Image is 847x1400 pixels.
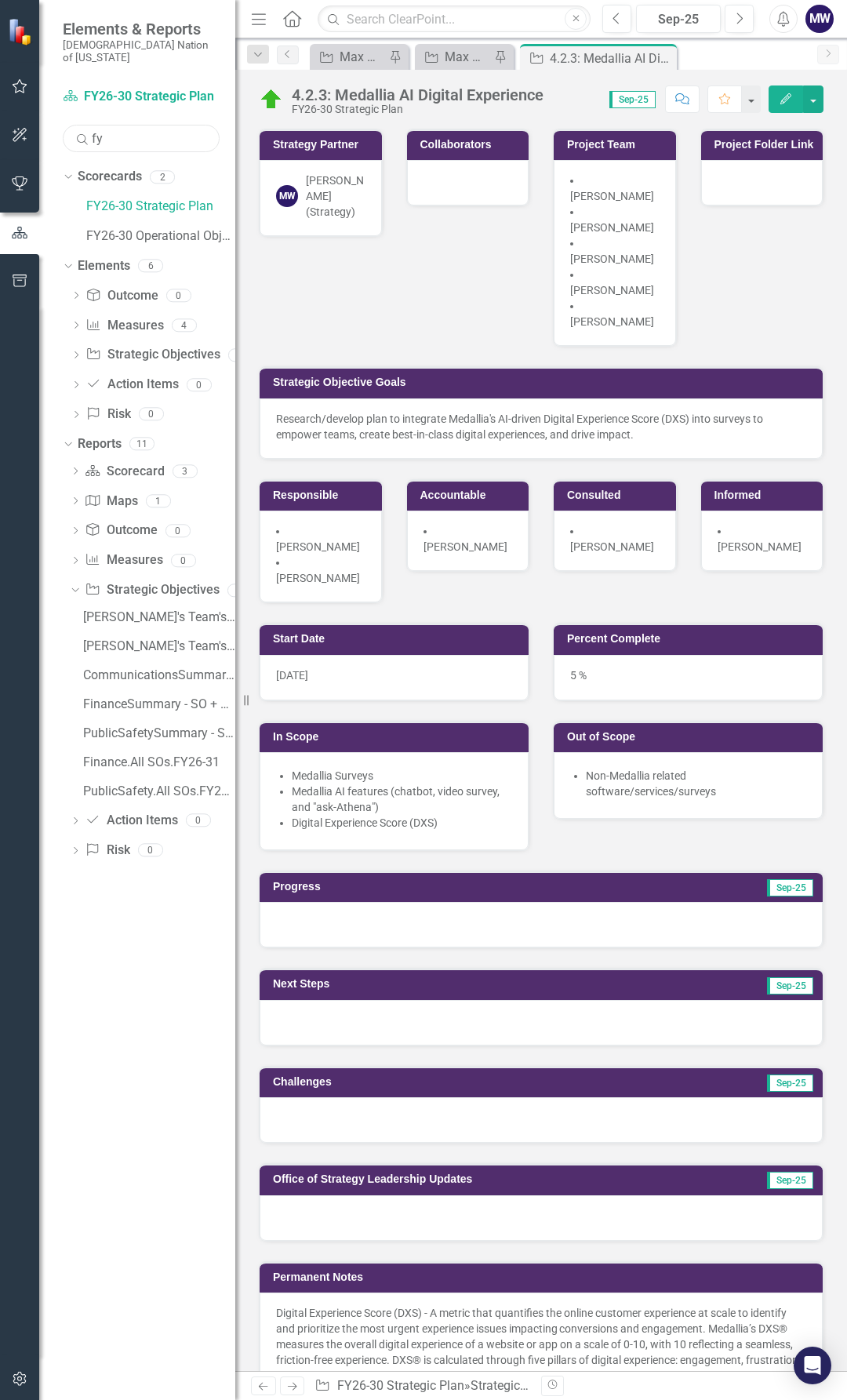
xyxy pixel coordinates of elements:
h3: Start Date [273,633,521,645]
span: [PERSON_NAME] [423,540,507,553]
h3: In Scope [273,731,521,743]
li: Medallia AI features (chatbot, video survey, and "ask-Athena") [292,784,512,815]
a: Action Items [85,812,177,830]
a: Maps [85,493,137,511]
div: Research/develop plan to integrate Medallia's AI-driven Digital Experience Score (DXS) into surve... [276,411,806,442]
div: Open Intercom Messenger [794,1347,831,1384]
a: CommunicationsSummary - SO + Focus Areas.FY26-31 [79,663,235,688]
a: Finance.All SOs.FY26-31 [79,750,235,775]
h3: Strategy Partner [273,139,374,151]
div: 4 [172,318,197,332]
a: FY26-30 Strategic Plan [63,88,220,106]
img: On Target [259,87,284,112]
div: CommunicationsSummary - SO + Focus Areas.FY26-31 [83,668,235,682]
h3: Permanent Notes [273,1271,815,1283]
a: FY26-30 Operational Objectives [86,227,235,245]
div: 0 [171,554,196,567]
div: 4.2.3: Medallia AI Digital Experience [550,49,673,68]
div: 2 [228,348,253,362]
div: 3 [173,464,198,478]
span: [DATE] [276,669,308,682]
a: Reports [78,435,122,453]
div: 6 [138,260,163,273]
div: Sep-25 [642,10,715,29]
h3: Consulted [567,489,668,501]
div: 7 [227,584,253,597]
input: Search ClearPoint... [318,5,591,33]
h3: Office of Strategy Leadership Updates [273,1173,710,1185]
a: Elements [78,257,130,275]
span: [PERSON_NAME] [570,253,654,265]
a: Measures [85,551,162,569]
span: [PERSON_NAME] [276,540,360,553]
div: 1 [146,494,171,507]
span: Sep-25 [609,91,656,108]
a: Risk [85,405,130,424]
div: PublicSafetySummary - SO + Focus Areas.FY26-31 [83,726,235,740]
div: » » [314,1377,529,1395]
h3: Informed [714,489,816,501]
small: [DEMOGRAPHIC_DATA] Nation of [US_STATE] [63,38,220,64]
h3: Out of Scope [567,731,815,743]
span: Sep-25 [767,1172,813,1189]
div: Finance.All SOs.FY26-31 [83,755,235,769]
div: 0 [166,289,191,302]
span: Elements & Reports [63,20,220,38]
a: Strategic Objectives [85,346,220,364]
h3: Next Steps [273,978,567,990]
a: Outcome [85,287,158,305]
div: FY26-30 Strategic Plan [292,104,543,115]
div: 5 % [554,655,823,700]
h3: Challenges [273,1076,571,1088]
a: [PERSON_NAME]'s Team's SOs FY26-Y31 [79,605,235,630]
li: Digital Experience Score (DXS) [292,815,512,831]
div: PublicSafety.All SOs.FY26-31 [83,784,235,798]
h3: Project Folder Link [714,139,816,151]
div: 0 [139,408,164,421]
a: FY26-30 Strategic Plan [86,198,235,216]
div: MW [276,185,298,207]
div: [PERSON_NAME] (Strategy) [306,173,365,220]
a: PublicSafetySummary - SO + Focus Areas.FY26-31 [79,721,235,746]
div: [PERSON_NAME]'s Team's SOs FY26-Y31 (Copy) [83,639,235,653]
h3: Progress [273,881,543,893]
button: MW [805,5,834,33]
span: [PERSON_NAME] [570,190,654,202]
h3: Accountable [420,489,522,501]
span: [PERSON_NAME] [570,540,654,553]
span: [PERSON_NAME] [570,315,654,328]
p: Digital Experience Score (DXS) - A metric that quantifies the online customer experience at scale... [276,1305,806,1387]
div: 0 [186,814,211,827]
a: Scorecards [78,168,142,186]
div: Max SO's [340,47,385,67]
h3: Responsible [273,489,374,501]
input: Search Below... [63,125,220,152]
a: Risk [85,842,129,860]
a: Action Items [85,376,178,394]
h3: Strategic Objective Goals [273,376,815,388]
button: Sep-25 [636,5,721,33]
h3: Collaborators [420,139,522,151]
span: [PERSON_NAME] [570,284,654,296]
img: ClearPoint Strategy [8,18,35,45]
div: 2 [150,170,175,184]
a: PublicSafety.All SOs.FY26-31 [79,779,235,804]
a: Scorecard [85,463,164,481]
div: 0 [187,378,212,391]
div: Max SO's [445,47,490,67]
li: Medallia Surveys [292,768,512,784]
a: Measures [85,317,163,335]
a: FY26-30 Strategic Plan [337,1378,464,1393]
div: 11 [129,438,154,451]
span: Sep-25 [767,977,813,995]
a: Outcome [85,522,157,540]
a: [PERSON_NAME]'s Team's SOs FY26-Y31 (Copy) [79,634,235,659]
a: Strategic Objectives [471,1378,580,1393]
a: Strategic Objectives [85,581,219,599]
h3: Percent Complete [567,633,815,645]
span: [PERSON_NAME] [718,540,802,553]
div: 4.2.3: Medallia AI Digital Experience [292,86,543,104]
div: 0 [165,524,191,537]
div: FinanceSummary - SO + Focus Areas.FY26-31 [83,697,235,711]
